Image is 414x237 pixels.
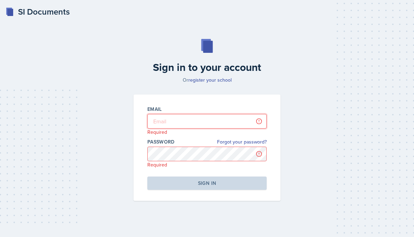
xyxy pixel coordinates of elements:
p: Required [147,161,267,168]
a: register your school [188,76,232,83]
p: Or [129,76,285,83]
label: Email [147,106,162,113]
h2: Sign in to your account [129,61,285,74]
a: Forgot your password? [217,138,267,146]
div: Sign in [198,180,216,187]
a: SI Documents [6,6,70,18]
button: Sign in [147,177,267,190]
input: Email [147,114,267,129]
label: Password [147,138,175,145]
p: Required [147,129,267,136]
